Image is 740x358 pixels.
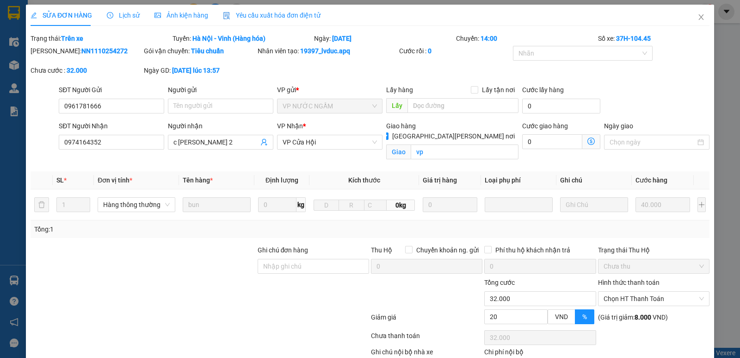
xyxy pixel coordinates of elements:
input: Giao tận nơi [411,144,519,159]
span: clock-circle [107,12,113,19]
b: Tiêu chuẩn [191,47,224,55]
div: Trạng thái: [30,33,172,44]
span: Chưa thu [604,259,704,273]
b: Trên xe [61,35,83,42]
span: Thu Hộ [371,246,392,254]
span: close [697,13,705,21]
th: Ghi chú [556,171,632,189]
div: Người gửi [168,85,273,95]
b: [DATE] lúc 13:57 [172,67,220,74]
span: Tên hàng [183,176,213,184]
b: [DATE] [332,35,351,42]
input: Ngày giao [610,137,696,147]
span: 8.000 [635,314,651,321]
span: Lấy [386,98,407,113]
button: delete [34,197,49,212]
b: 19397_lvduc.apq [300,47,350,55]
img: logo [5,28,35,74]
input: Cước giao hàng [522,134,582,149]
th: Loại phụ phí [481,171,556,189]
div: SĐT Người Gửi [59,85,164,95]
div: Chưa thanh toán [370,331,483,347]
b: Hà Nội - Vinh (Hàng hóa) [192,35,265,42]
b: 32.000 [67,67,87,74]
span: SL [56,176,64,184]
span: Chọn HT Thanh Toán [604,292,704,306]
input: Cước lấy hàng [522,99,600,113]
input: D [314,200,339,211]
div: Nhân viên tạo: [258,46,398,56]
span: Giao [386,144,411,159]
span: Lấy tận nơi [478,85,518,95]
div: Cước rồi : [399,46,511,56]
span: Tổng cước [484,279,515,286]
span: VP Cửa Hội [283,135,377,149]
span: (Giá trị giảm: VND ) [598,314,668,321]
span: Lịch sử [107,12,140,19]
span: Phí thu hộ khách nhận trả [492,245,574,255]
span: 0kg [387,200,415,211]
strong: CHUYỂN PHÁT NHANH AN PHÚ QUÝ [47,7,113,38]
span: Giao hàng [386,122,416,130]
span: dollar-circle [587,138,595,145]
strong: PHIẾU GỬI HÀNG [43,66,117,75]
input: Ghi chú đơn hàng [258,259,369,274]
span: CH1110254904 [124,50,179,60]
div: Giảm giá [370,312,483,328]
b: NN1110254272 [81,47,128,55]
label: Cước giao hàng [522,122,568,130]
input: C [364,200,387,211]
div: Tổng: 1 [34,224,286,234]
span: SỬA ĐƠN HÀNG [31,12,92,19]
span: VP NƯỚC NGẦM [283,99,377,113]
button: Close [688,5,714,31]
span: VND [555,313,568,320]
input: Ghi Chú [560,197,628,212]
span: Hàng thông thường [103,198,170,212]
span: Yêu cầu xuất hóa đơn điện tử [223,12,321,19]
span: Ảnh kiện hàng [154,12,208,19]
div: Người nhận [168,121,273,131]
img: icon [223,12,230,19]
input: 0 [635,197,690,212]
div: Ngày: [313,33,455,44]
b: 37H-104.45 [616,35,651,42]
label: Hình thức thanh toán [598,279,660,286]
b: 14:00 [481,35,497,42]
label: Cước lấy hàng [522,86,564,94]
span: Cước hàng [635,176,667,184]
div: Số xe: [597,33,710,44]
div: Chuyến: [455,33,597,44]
span: edit [31,12,37,19]
label: Ghi chú đơn hàng [258,246,308,254]
span: Chuyển khoản ng. gửi [413,245,482,255]
span: Kích thước [348,176,380,184]
span: Giá trị hàng [423,176,457,184]
div: SĐT Người Nhận [59,121,164,131]
span: [GEOGRAPHIC_DATA][PERSON_NAME] nơi [388,131,518,141]
input: 0 [423,197,477,212]
span: [GEOGRAPHIC_DATA], [GEOGRAPHIC_DATA] ↔ [GEOGRAPHIC_DATA] [41,39,117,63]
div: Gói vận chuyển: [144,46,255,56]
div: Tuyến: [172,33,314,44]
input: R [339,200,364,211]
div: Ngày GD: [144,65,255,75]
button: plus [697,197,706,212]
div: VP gửi [277,85,382,95]
div: [PERSON_NAME]: [31,46,142,56]
span: picture [154,12,161,19]
span: % [582,313,587,320]
label: Ngày giao [604,122,633,130]
b: 0 [428,47,432,55]
div: Trạng thái Thu Hộ [598,245,709,255]
input: Dọc đường [407,98,519,113]
span: user-add [260,138,268,146]
span: Đơn vị tính [98,176,132,184]
input: VD: Bàn, Ghế [183,197,251,212]
div: Chưa cước : [31,65,142,75]
span: VP Nhận [277,122,303,130]
span: Lấy hàng [386,86,413,94]
span: kg [296,197,306,212]
span: Định lượng [265,176,298,184]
